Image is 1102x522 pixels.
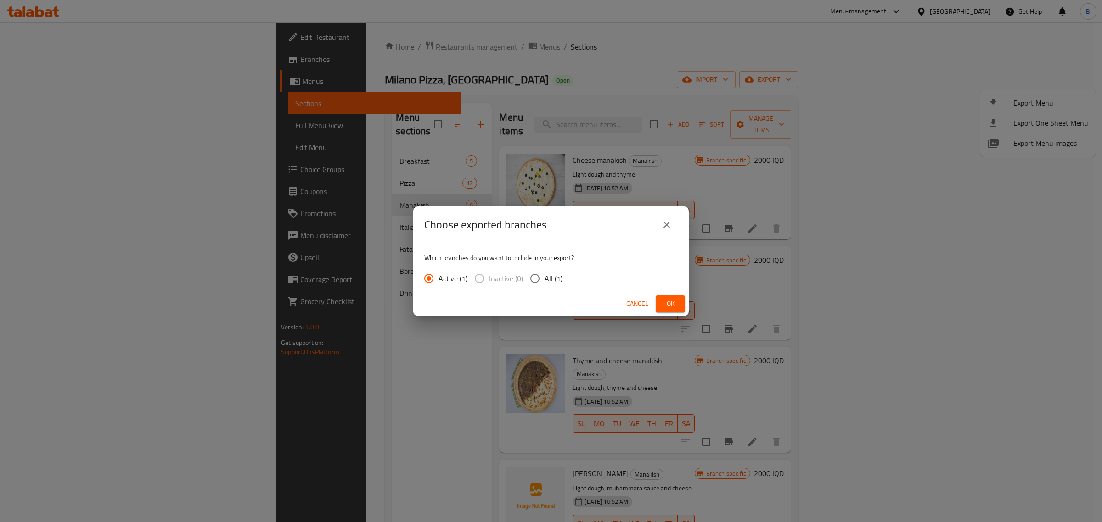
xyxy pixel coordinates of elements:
[656,214,678,236] button: close
[489,273,523,284] span: Inactive (0)
[626,298,648,310] span: Cancel
[623,295,652,312] button: Cancel
[424,217,547,232] h2: Choose exported branches
[656,295,685,312] button: Ok
[663,298,678,310] span: Ok
[424,253,678,262] p: Which branches do you want to include in your export?
[439,273,467,284] span: Active (1)
[545,273,562,284] span: All (1)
